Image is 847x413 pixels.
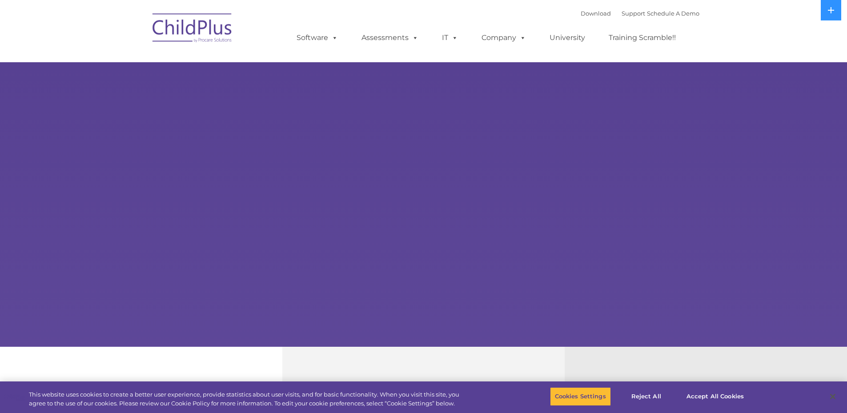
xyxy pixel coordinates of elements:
font: | [581,10,699,17]
button: Accept All Cookies [682,387,749,406]
a: Company [473,29,535,47]
button: Cookies Settings [550,387,611,406]
a: Software [288,29,347,47]
a: Training Scramble!! [600,29,685,47]
a: Schedule A Demo [647,10,699,17]
button: Close [823,387,843,406]
a: Support [622,10,645,17]
button: Reject All [618,387,674,406]
img: ChildPlus by Procare Solutions [148,7,237,52]
a: Download [581,10,611,17]
a: University [541,29,594,47]
div: This website uses cookies to create a better user experience, provide statistics about user visit... [29,390,466,408]
a: IT [433,29,467,47]
a: Assessments [353,29,427,47]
